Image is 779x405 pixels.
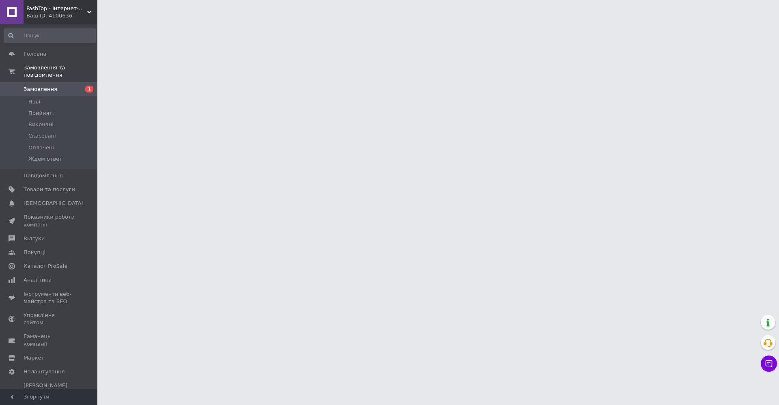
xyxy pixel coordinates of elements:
span: FashTop - інтернет-магазин для тих, хто цінує гроші та свій час [26,5,87,12]
button: Чат з покупцем [761,355,777,372]
span: Прийняті [28,110,54,117]
span: Нові [28,98,40,106]
span: Налаштування [24,368,65,375]
span: Відгуки [24,235,45,242]
span: Головна [24,50,46,58]
span: Повідомлення [24,172,63,179]
span: Оплачені [28,144,54,151]
input: Пошук [4,28,96,43]
span: Замовлення [24,86,57,93]
span: 1 [85,86,93,93]
span: Маркет [24,354,44,362]
span: Показники роботи компанії [24,213,75,228]
span: Замовлення та повідомлення [24,64,97,79]
span: Каталог ProSale [24,263,67,270]
span: Виконані [28,121,54,128]
div: Ваш ID: 4100636 [26,12,97,19]
span: Інструменти веб-майстра та SEO [24,291,75,305]
span: Товари та послуги [24,186,75,193]
span: Покупці [24,249,45,256]
span: [DEMOGRAPHIC_DATA] [24,200,84,207]
span: Аналітика [24,276,52,284]
span: Гаманець компанії [24,333,75,347]
span: [PERSON_NAME] та рахунки [24,382,75,404]
span: Скасовані [28,132,56,140]
span: Ждем ответ [28,155,62,163]
span: Управління сайтом [24,312,75,326]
